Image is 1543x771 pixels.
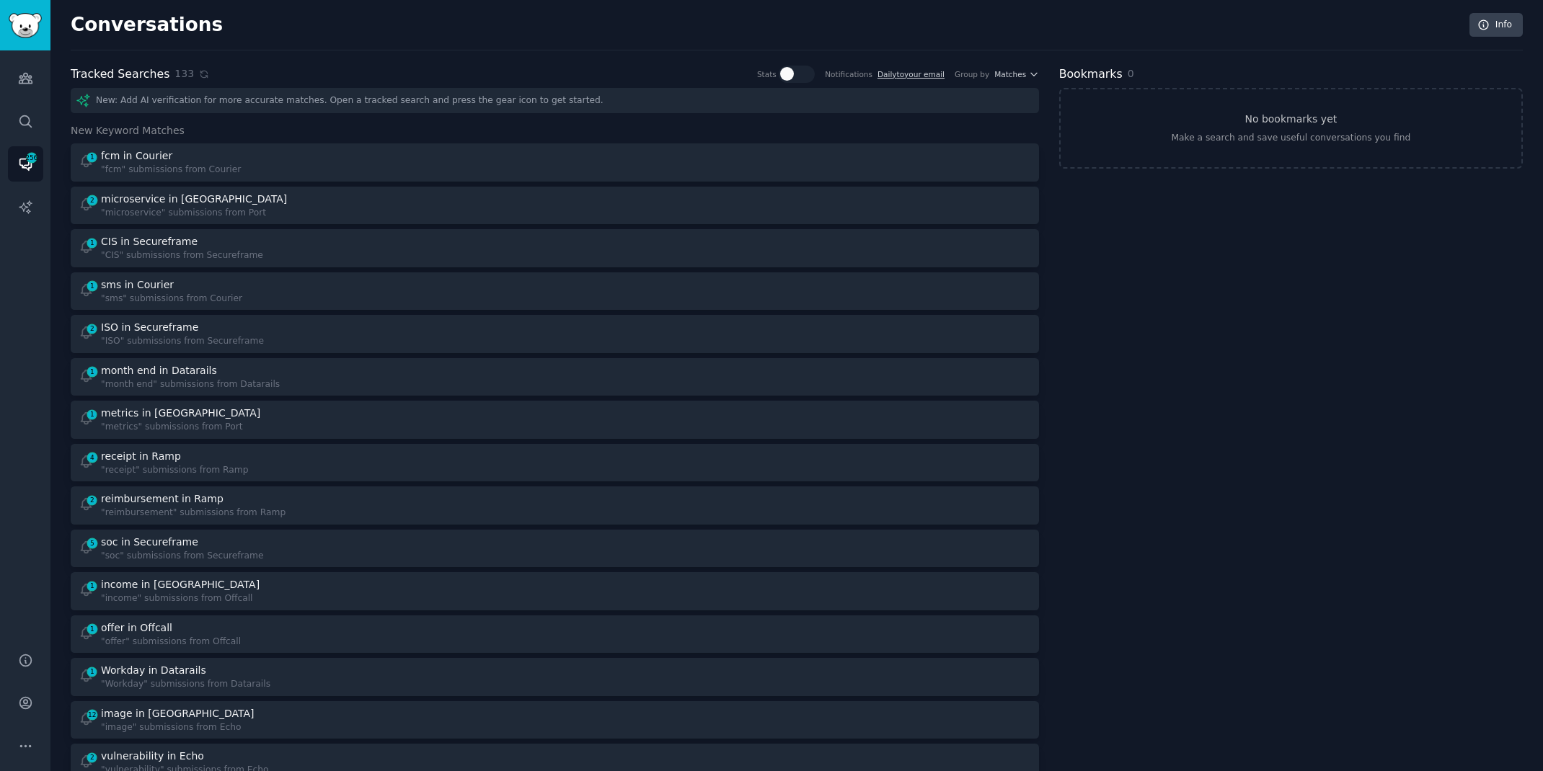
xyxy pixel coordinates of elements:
[994,69,1038,79] button: Matches
[86,324,99,334] span: 2
[101,363,217,378] div: month end in Datarails
[86,367,99,377] span: 1
[101,577,260,592] div: income in [GEOGRAPHIC_DATA]
[101,507,286,520] div: "reimbursement" submissions from Ramp
[86,710,99,720] span: 12
[71,88,1039,113] div: New: Add AI verification for more accurate matches. Open a tracked search and press the gear icon...
[71,14,223,37] h2: Conversations
[71,572,1039,610] a: 1income in [GEOGRAPHIC_DATA]"income" submissions from Offcall
[101,249,263,262] div: "CIS" submissions from Secureframe
[1171,132,1410,145] div: Make a search and save useful conversations you find
[86,195,99,205] span: 2
[101,164,241,177] div: "fcm" submissions from Courier
[101,721,257,734] div: "image" submissions from Echo
[71,272,1039,311] a: 1sms in Courier"sms" submissions from Courier
[101,449,181,464] div: receipt in Ramp
[101,277,174,293] div: sms in Courier
[86,624,99,634] span: 1
[86,667,99,677] span: 1
[71,123,185,138] span: New Keyword Matches
[71,615,1039,654] a: 1offer in Offcall"offer" submissions from Offcall
[101,207,290,220] div: "microservice" submissions from Port
[1059,88,1523,169] a: No bookmarks yetMake a search and save useful conversations you find
[101,148,172,164] div: fcm in Courier
[8,146,43,182] a: 256
[825,69,872,79] div: Notifications
[101,234,198,249] div: CIS in Secureframe
[86,581,99,591] span: 1
[71,658,1039,696] a: 1Workday in Datarails"Workday" submissions from Datarails
[25,153,38,163] span: 256
[101,192,287,207] div: microservice in [GEOGRAPHIC_DATA]
[1244,112,1337,127] h3: No bookmarks yet
[101,550,264,563] div: "soc" submissions from Secureframe
[86,152,99,162] span: 1
[101,706,254,721] div: image in [GEOGRAPHIC_DATA]
[1059,66,1123,84] h2: Bookmarks
[101,663,206,678] div: Workday in Datarails
[9,13,42,38] img: GummySearch logo
[71,315,1039,353] a: 2ISO in Secureframe"ISO" submissions from Secureframe
[101,421,263,434] div: "metrics" submissions from Port
[101,749,204,764] div: vulnerability in Echo
[71,530,1039,568] a: 5soc in Secureframe"soc" submissions from Secureframe
[1469,13,1523,37] a: Info
[955,69,989,79] div: Group by
[994,69,1026,79] span: Matches
[71,444,1039,482] a: 4receipt in Ramp"receipt" submissions from Ramp
[174,66,194,81] span: 133
[101,620,172,636] div: offer in Offcall
[86,238,99,248] span: 1
[86,538,99,548] span: 5
[71,187,1039,225] a: 2microservice in [GEOGRAPHIC_DATA]"microservice" submissions from Port
[101,320,198,335] div: ISO in Secureframe
[101,406,260,421] div: metrics in [GEOGRAPHIC_DATA]
[86,281,99,291] span: 1
[71,143,1039,182] a: 1fcm in Courier"fcm" submissions from Courier
[101,678,270,691] div: "Workday" submissions from Datarails
[101,491,224,507] div: reimbursement in Ramp
[71,358,1039,396] a: 1month end in Datarails"month end" submissions from Datarails
[101,636,241,649] div: "offer" submissions from Offcall
[86,495,99,505] span: 2
[71,401,1039,439] a: 1metrics in [GEOGRAPHIC_DATA]"metrics" submissions from Port
[877,70,945,79] a: Dailytoyour email
[86,453,99,463] span: 4
[101,464,249,477] div: "receipt" submissions from Ramp
[101,535,198,550] div: soc in Secureframe
[71,701,1039,739] a: 12image in [GEOGRAPHIC_DATA]"image" submissions from Echo
[71,486,1039,525] a: 2reimbursement in Ramp"reimbursement" submissions from Ramp
[101,592,262,605] div: "income" submissions from Offcall
[71,229,1039,267] a: 1CIS in Secureframe"CIS" submissions from Secureframe
[101,378,280,391] div: "month end" submissions from Datarails
[86,409,99,419] span: 1
[86,752,99,762] span: 2
[101,335,264,348] div: "ISO" submissions from Secureframe
[101,293,242,306] div: "sms" submissions from Courier
[1128,68,1134,79] span: 0
[71,66,169,84] h2: Tracked Searches
[757,69,777,79] div: Stats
